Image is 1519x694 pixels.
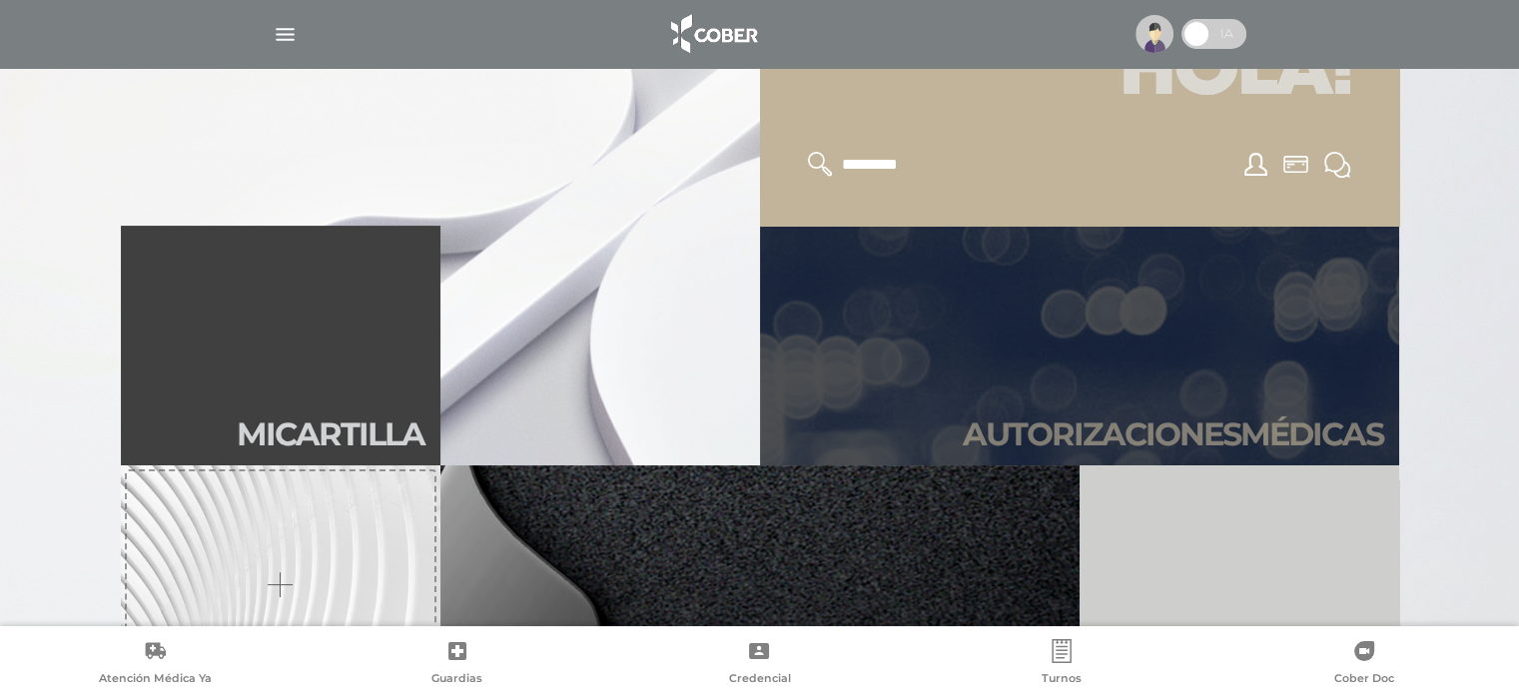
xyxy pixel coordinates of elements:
[431,671,482,689] span: Guardias
[728,671,790,689] span: Credencial
[307,639,609,690] a: Guardias
[1042,671,1082,689] span: Turnos
[608,639,911,690] a: Credencial
[99,671,212,689] span: Atención Médica Ya
[784,16,1375,128] h1: Hola!
[1212,639,1515,690] a: Cober Doc
[237,415,424,453] h2: Mi car tilla
[4,639,307,690] a: Atención Médica Ya
[1136,15,1173,53] img: profile-placeholder.svg
[760,226,1399,465] a: Autorizacionesmédicas
[1334,671,1394,689] span: Cober Doc
[911,639,1213,690] a: Turnos
[273,22,298,47] img: Cober_menu-lines-white.svg
[963,415,1383,453] h2: Autori zaciones médicas
[121,226,440,465] a: Micartilla
[660,10,765,58] img: logo_cober_home-white.png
